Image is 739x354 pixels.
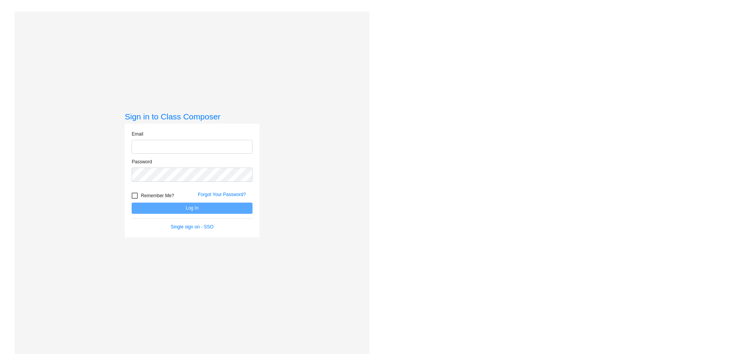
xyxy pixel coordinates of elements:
button: Log In [132,203,252,214]
h3: Sign in to Class Composer [125,112,259,121]
a: Forgot Your Password? [198,192,246,197]
label: Password [132,158,152,165]
span: Remember Me? [141,191,174,200]
label: Email [132,131,143,138]
a: Single sign on - SSO [171,224,214,230]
